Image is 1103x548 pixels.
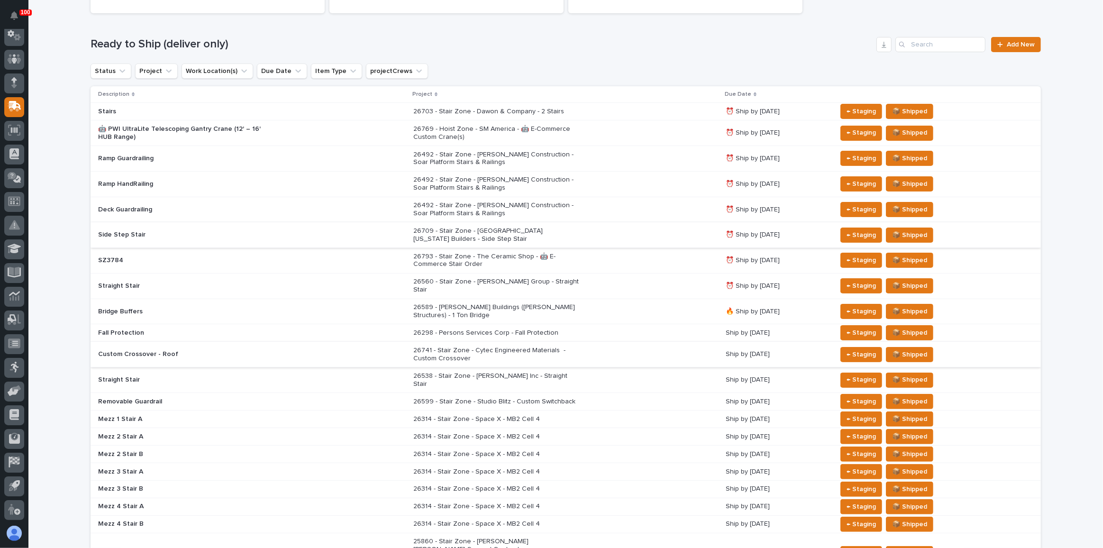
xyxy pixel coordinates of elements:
button: 📦 Shipped [886,325,933,340]
button: Work Location(s) [182,64,253,79]
span: ← Staging [847,327,876,338]
p: 26769 - Hoist Zone - SM America - 🤖 E-Commerce Custom Crane(s) [413,125,579,141]
button: ← Staging [840,104,882,119]
button: 📦 Shipped [886,151,933,166]
p: ⏰ Ship by [DATE] [726,231,829,239]
h1: Ready to Ship (deliver only) [91,37,873,51]
span: ← Staging [847,501,876,512]
p: 26492 - Stair Zone - [PERSON_NAME] Construction - Soar Platform Stairs & Railings [413,201,579,218]
p: Mezz 3 Stair A [98,468,264,476]
button: 📦 Shipped [886,126,933,141]
tr: Mezz 4 Stair A26314 - Stair Zone - Space X - MB2 Cell 4Ship by [DATE]← Staging📦 Shipped [91,498,1041,515]
span: ← Staging [847,255,876,266]
button: ← Staging [840,482,882,497]
button: ← Staging [840,499,882,514]
button: ← Staging [840,347,882,362]
button: 📦 Shipped [886,499,933,514]
p: 26314 - Stair Zone - Space X - MB2 Cell 4 [413,468,579,476]
span: 📦 Shipped [892,280,927,292]
button: ← Staging [840,304,882,319]
span: ← Staging [847,466,876,477]
span: 📦 Shipped [892,374,927,385]
span: 📦 Shipped [892,127,927,138]
span: ← Staging [847,431,876,442]
span: ← Staging [847,229,876,241]
p: Straight Stair [98,282,264,290]
tr: Straight Stair26560 - Stair Zone - [PERSON_NAME] Group - Straight Stair⏰ Ship by [DATE]← Staging📦... [91,273,1041,299]
tr: Straight Stair26538 - Stair Zone - [PERSON_NAME] Inc - Straight StairShip by [DATE]← Staging📦 Shi... [91,367,1041,393]
span: 📦 Shipped [892,519,927,530]
p: ⏰ Ship by [DATE] [726,155,829,163]
p: 26703 - Stair Zone - Dawon & Company - 2 Stairs [413,108,579,116]
p: Custom Crossover - Roof [98,350,264,358]
button: Due Date [257,64,307,79]
p: Mezz 2 Stair A [98,433,264,441]
span: 📦 Shipped [892,466,927,477]
p: 26560 - Stair Zone - [PERSON_NAME] Group - Straight Stair [413,278,579,294]
span: 📦 Shipped [892,306,927,317]
tr: Removable Guardrail26599 - Stair Zone - Studio Blitz - Custom SwitchbackShip by [DATE]← Staging📦 ... [91,393,1041,410]
span: ← Staging [847,153,876,164]
span: ← Staging [847,519,876,530]
p: Ship by [DATE] [726,485,829,493]
p: Ramp Guardrailing [98,155,264,163]
p: Ship by [DATE] [726,350,829,358]
tr: Ramp Guardrailing26492 - Stair Zone - [PERSON_NAME] Construction - Soar Platform Stairs & Railing... [91,146,1041,171]
tr: Mezz 1 Stair A26314 - Stair Zone - Space X - MB2 Cell 4Ship by [DATE]← Staging📦 Shipped [91,410,1041,428]
span: 📦 Shipped [892,431,927,442]
button: ← Staging [840,411,882,427]
p: ⏰ Ship by [DATE] [726,256,829,265]
button: 📦 Shipped [886,464,933,479]
p: Mezz 2 Stair B [98,450,264,458]
tr: Mezz 4 Stair B26314 - Stair Zone - Space X - MB2 Cell 4Ship by [DATE]← Staging📦 Shipped [91,515,1041,533]
p: Ship by [DATE] [726,450,829,458]
p: Mezz 4 Stair A [98,502,264,511]
p: SZ3784 [98,256,264,265]
span: 📦 Shipped [892,153,927,164]
span: 📦 Shipped [892,106,927,117]
tr: Mezz 3 Stair B26314 - Stair Zone - Space X - MB2 Cell 4Ship by [DATE]← Staging📦 Shipped [91,480,1041,498]
p: Mezz 3 Stair B [98,485,264,493]
button: 📦 Shipped [886,394,933,409]
span: ← Staging [847,396,876,407]
p: 26538 - Stair Zone - [PERSON_NAME] Inc - Straight Stair [413,372,579,388]
span: 📦 Shipped [892,396,927,407]
p: ⏰ Ship by [DATE] [726,282,829,290]
p: 26589 - [PERSON_NAME] Buildings ([PERSON_NAME] Structures) - 1 Ton Bridge [413,303,579,320]
span: ← Staging [847,178,876,190]
span: ← Staging [847,106,876,117]
span: 📦 Shipped [892,178,927,190]
button: 📦 Shipped [886,202,933,217]
button: 📦 Shipped [886,253,933,268]
p: 🤖 PWI UltraLite Telescoping Gantry Crane (12' – 16' HUB Range) [98,125,264,141]
button: 📦 Shipped [886,373,933,388]
div: Notifications100 [12,11,24,27]
p: ⏰ Ship by [DATE] [726,180,829,188]
tr: Deck Guardrailing26492 - Stair Zone - [PERSON_NAME] Construction - Soar Platform Stairs & Railing... [91,197,1041,222]
p: 26709 - Stair Zone - [GEOGRAPHIC_DATA] [US_STATE] Builders - Side Step Stair [413,227,579,243]
span: ← Staging [847,484,876,495]
p: 100 [21,9,30,16]
p: Ship by [DATE] [726,376,829,384]
button: ← Staging [840,447,882,462]
span: ← Staging [847,306,876,317]
input: Search [895,37,985,52]
p: 26314 - Stair Zone - Space X - MB2 Cell 4 [413,485,579,493]
p: 🔥 Ship by [DATE] [726,308,829,316]
span: 📦 Shipped [892,413,927,425]
button: 📦 Shipped [886,517,933,532]
button: 📦 Shipped [886,278,933,293]
p: 26314 - Stair Zone - Space X - MB2 Cell 4 [413,502,579,511]
span: ← Staging [847,448,876,460]
span: 📦 Shipped [892,448,927,460]
span: 📦 Shipped [892,349,927,360]
button: 📦 Shipped [886,176,933,192]
button: ← Staging [840,464,882,479]
p: Ship by [DATE] [726,468,829,476]
p: Ship by [DATE] [726,329,829,337]
button: ← Staging [840,278,882,293]
span: 📦 Shipped [892,484,927,495]
p: ⏰ Ship by [DATE] [726,206,829,214]
button: Item Type [311,64,362,79]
